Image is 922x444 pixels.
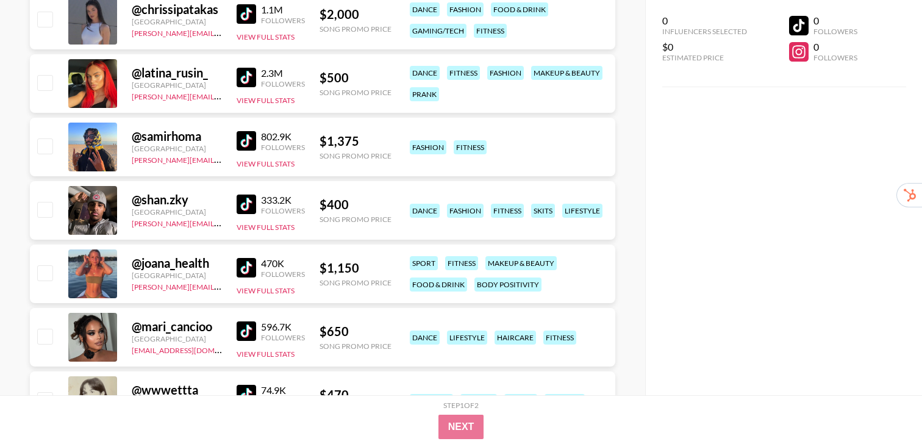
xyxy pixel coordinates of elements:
[320,24,391,34] div: Song Promo Price
[320,7,391,22] div: $ 2,000
[447,204,484,218] div: fashion
[662,53,747,62] div: Estimated Price
[237,223,295,232] button: View Full Stats
[320,197,391,212] div: $ 400
[132,65,222,81] div: @ latina_rusin_
[320,215,391,224] div: Song Promo Price
[237,385,256,404] img: TikTok
[132,26,312,38] a: [PERSON_NAME][EMAIL_ADDRESS][DOMAIN_NAME]
[132,207,222,217] div: [GEOGRAPHIC_DATA]
[460,394,497,408] div: fashion
[261,79,305,88] div: Followers
[237,159,295,168] button: View Full Stats
[543,331,576,345] div: fitness
[237,349,295,359] button: View Full Stats
[410,24,466,38] div: gaming/tech
[320,70,391,85] div: $ 500
[261,143,305,152] div: Followers
[320,134,391,149] div: $ 1,375
[261,321,305,333] div: 596.7K
[410,256,438,270] div: sport
[545,394,585,408] div: skincare
[438,415,484,439] button: Next
[320,278,391,287] div: Song Promo Price
[531,204,555,218] div: skits
[237,4,256,24] img: TikTok
[662,15,747,27] div: 0
[447,66,480,80] div: fitness
[562,204,602,218] div: lifestyle
[531,66,602,80] div: makeup & beauty
[132,192,222,207] div: @ shan.zky
[410,394,453,408] div: aesthetic
[320,151,391,160] div: Song Promo Price
[132,271,222,280] div: [GEOGRAPHIC_DATA]
[454,140,487,154] div: fitness
[132,319,222,334] div: @ mari_cancioo
[491,2,548,16] div: food & drink
[495,331,536,345] div: haircare
[410,277,467,292] div: food & drink
[813,41,857,53] div: 0
[237,131,256,151] img: TikTok
[447,331,487,345] div: lifestyle
[261,384,305,396] div: 74.9K
[410,66,440,80] div: dance
[320,88,391,97] div: Song Promo Price
[132,17,222,26] div: [GEOGRAPHIC_DATA]
[861,383,907,429] iframe: Drift Widget Chat Controller
[132,256,222,271] div: @ joana_health
[320,342,391,351] div: Song Promo Price
[487,66,524,80] div: fashion
[410,2,440,16] div: dance
[261,67,305,79] div: 2.3M
[237,258,256,277] img: TikTok
[261,194,305,206] div: 333.2K
[447,2,484,16] div: fashion
[491,204,524,218] div: fitness
[132,217,370,228] a: [PERSON_NAME][EMAIL_ADDRESS][PERSON_NAME][DOMAIN_NAME]
[132,343,254,355] a: [EMAIL_ADDRESS][DOMAIN_NAME]
[261,270,305,279] div: Followers
[662,27,747,36] div: Influencers Selected
[474,24,507,38] div: fitness
[132,90,312,101] a: [PERSON_NAME][EMAIL_ADDRESS][DOMAIN_NAME]
[813,27,857,36] div: Followers
[261,206,305,215] div: Followers
[132,144,222,153] div: [GEOGRAPHIC_DATA]
[237,286,295,295] button: View Full Stats
[237,195,256,214] img: TikTok
[132,2,222,17] div: @ chrissipatakas
[237,68,256,87] img: TikTok
[132,280,312,292] a: [PERSON_NAME][EMAIL_ADDRESS][DOMAIN_NAME]
[813,53,857,62] div: Followers
[485,256,557,270] div: makeup & beauty
[410,331,440,345] div: dance
[237,96,295,105] button: View Full Stats
[320,260,391,276] div: $ 1,150
[261,4,305,16] div: 1.1M
[504,394,537,408] div: fitness
[132,81,222,90] div: [GEOGRAPHIC_DATA]
[445,256,478,270] div: fitness
[410,87,439,101] div: prank
[261,257,305,270] div: 470K
[474,277,541,292] div: body positivity
[813,15,857,27] div: 0
[261,333,305,342] div: Followers
[261,16,305,25] div: Followers
[320,324,391,339] div: $ 650
[662,41,747,53] div: $0
[410,140,446,154] div: fashion
[132,129,222,144] div: @ samirhoma
[261,131,305,143] div: 802.9K
[237,321,256,341] img: TikTok
[237,32,295,41] button: View Full Stats
[320,387,391,403] div: $ 470
[443,401,479,410] div: Step 1 of 2
[132,153,312,165] a: [PERSON_NAME][EMAIL_ADDRESS][DOMAIN_NAME]
[410,204,440,218] div: dance
[132,382,222,398] div: @ wwwettta
[132,334,222,343] div: [GEOGRAPHIC_DATA]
